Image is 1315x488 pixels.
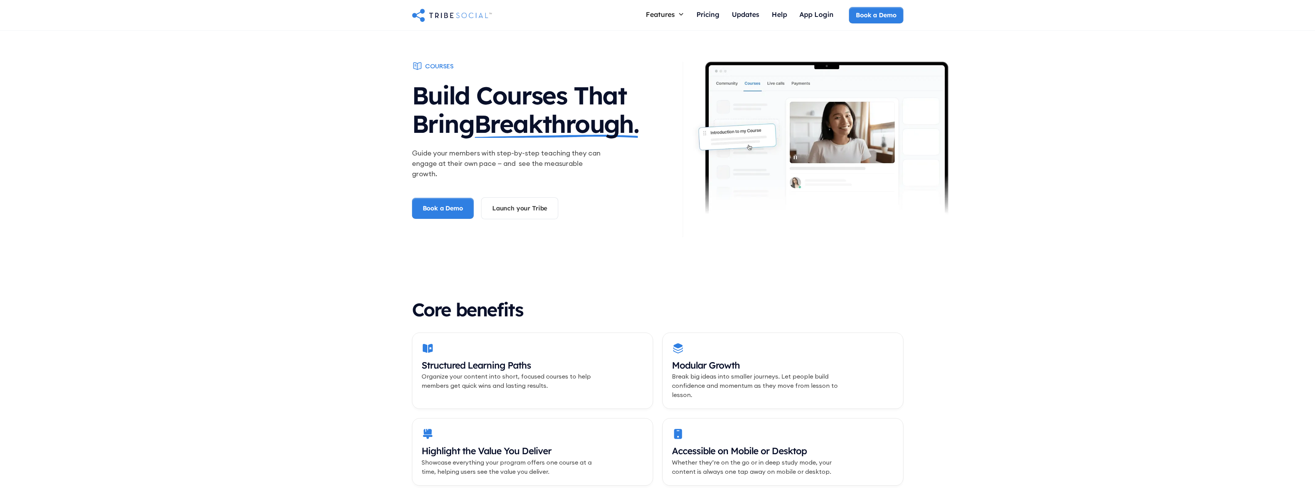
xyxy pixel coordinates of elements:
[422,372,606,390] p: Organize your content into short, focused courses to help members get quick wins and lasting resu...
[412,299,903,320] h2: Core benefits
[696,10,720,18] div: Pricing
[412,74,682,142] h1: Build Courses That Bring
[412,198,474,218] a: Book a Demo
[772,10,787,18] div: Help
[726,7,766,23] a: Updates
[799,10,834,18] div: App Login
[640,7,690,22] div: Features
[412,148,609,179] p: Guide your members with step-by-step teaching they can engage at their own pace — and see the mea...
[412,7,492,23] a: home
[422,359,643,372] h3: Structured Learning Paths
[481,197,558,219] a: Launch your Tribe
[646,10,675,18] div: Features
[732,10,759,18] div: Updates
[766,7,793,23] a: Help
[672,372,856,399] p: Break big ideas into smaller journeys. Let people build confidence and momentum as they move from...
[672,445,894,458] h3: Accessible on Mobile or Desktop
[474,110,639,138] span: Breakthrough.
[672,359,894,372] h3: Modular Growth
[690,7,726,23] a: Pricing
[672,458,856,476] p: Whether they’re on the go or in deep study mode, your content is always one tap away on mobile or...
[422,458,606,476] p: Showcase everything your program offers one course at a time, helping users see the value you del...
[793,7,840,23] a: App Login
[849,7,903,23] a: Book a Demo
[425,62,453,70] div: Courses
[422,445,643,458] h3: Highlight the Value You Deliver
